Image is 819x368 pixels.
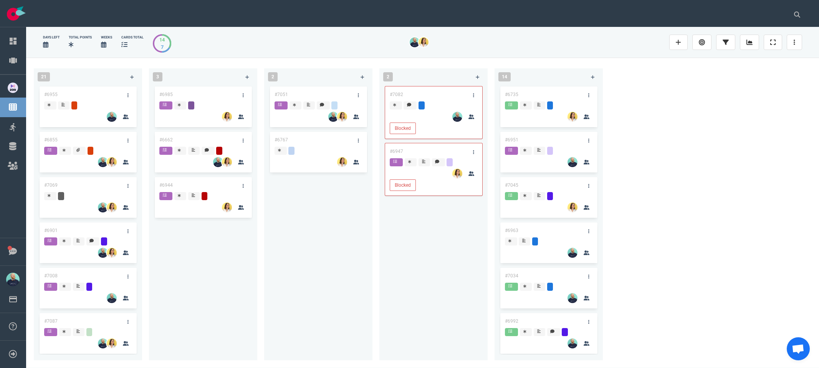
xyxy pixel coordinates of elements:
div: 7 [159,43,165,51]
span: 21 [38,72,50,81]
a: #7082 [390,92,403,97]
a: #6767 [275,137,288,143]
img: 26 [107,112,117,122]
img: 26 [107,248,117,258]
div: days left [43,35,60,40]
img: 26 [568,338,577,348]
img: 26 [452,169,462,179]
img: 26 [213,157,223,167]
button: Blocked [390,123,416,134]
a: #6901 [44,228,58,233]
img: 26 [568,202,577,212]
a: #6992 [505,318,518,324]
img: 26 [419,37,429,47]
div: cards total [121,35,144,40]
a: #6662 [159,137,173,143]
img: 26 [222,112,232,122]
img: 26 [98,157,108,167]
a: #7008 [44,273,58,278]
a: #7087 [44,318,58,324]
a: #6947 [390,149,403,154]
img: 26 [337,112,347,122]
span: 14 [498,72,511,81]
img: 26 [452,112,462,122]
a: #6735 [505,92,518,97]
a: #7045 [505,182,518,188]
img: 26 [410,37,420,47]
img: 26 [568,157,577,167]
a: #6963 [505,228,518,233]
img: 26 [98,248,108,258]
img: 26 [568,112,577,122]
img: 26 [98,202,108,212]
div: Total Points [69,35,92,40]
img: 26 [222,157,232,167]
img: 26 [568,248,577,258]
img: 26 [107,293,117,303]
img: 26 [222,202,232,212]
button: Blocked [390,179,416,191]
a: #6985 [159,92,173,97]
a: #6951 [505,137,518,143]
a: #6944 [159,182,173,188]
a: #7069 [44,182,58,188]
a: #7034 [505,273,518,278]
img: 26 [98,338,108,348]
img: 26 [107,202,117,212]
img: 26 [568,293,577,303]
span: 2 [268,72,278,81]
span: 2 [383,72,393,81]
img: 26 [107,338,117,348]
img: 26 [328,112,338,122]
div: Ouvrir le chat [787,337,810,360]
a: #6855 [44,137,58,143]
img: 26 [107,157,117,167]
a: #7051 [275,92,288,97]
span: 3 [153,72,162,81]
a: #6955 [44,92,58,97]
img: 26 [337,157,347,167]
div: Weeks [101,35,112,40]
div: 14 [159,36,165,43]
